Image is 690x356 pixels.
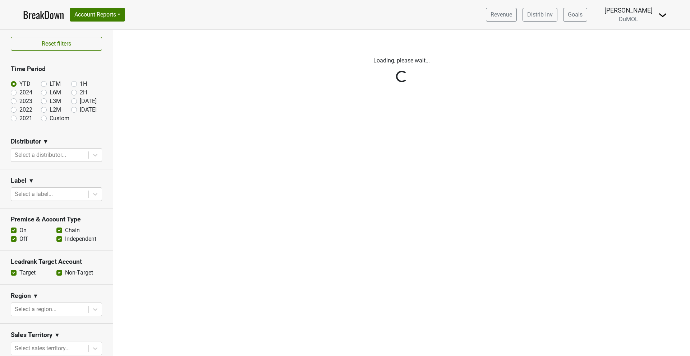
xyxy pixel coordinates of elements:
a: Goals [563,8,587,22]
span: DuMOL [619,16,638,23]
img: Dropdown Menu [658,11,667,19]
a: Revenue [486,8,517,22]
a: Distrib Inv [523,8,557,22]
p: Loading, please wait... [202,56,601,65]
div: [PERSON_NAME] [604,6,653,15]
a: BreakDown [23,7,64,22]
button: Account Reports [70,8,125,22]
